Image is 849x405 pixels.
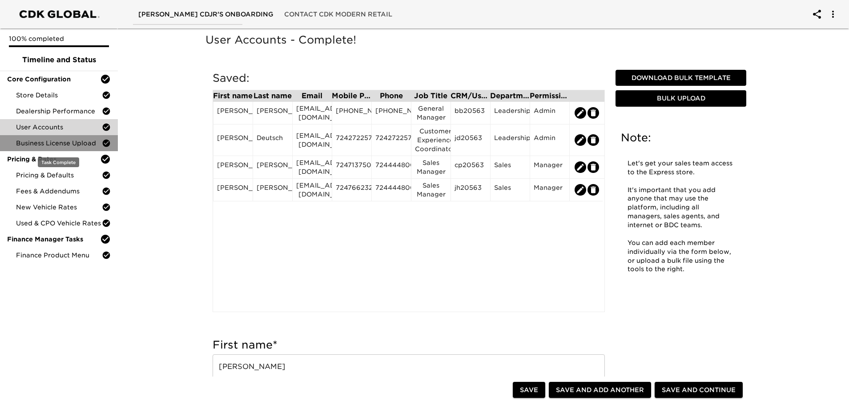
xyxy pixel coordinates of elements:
[16,91,102,100] span: Store Details
[534,106,566,120] div: Admin
[7,55,111,65] span: Timeline and Status
[257,106,289,120] div: [PERSON_NAME]
[375,106,407,120] div: [PHONE_NUMBER]
[213,338,605,352] h5: First name
[336,106,368,120] div: [PHONE_NUMBER]
[806,4,828,25] button: account of current user
[556,385,644,396] span: Save and Add Another
[662,385,736,396] span: Save and Continue
[411,92,451,100] div: Job Title
[621,131,741,145] h5: Note:
[451,92,490,100] div: CRM/User ID
[138,9,274,20] span: [PERSON_NAME] CDJR's Onboarding
[534,133,566,147] div: Admin
[520,385,538,396] span: Save
[217,133,249,147] div: [PERSON_NAME]
[296,131,328,149] div: [EMAIL_ADDRESS][DOMAIN_NAME]
[16,187,102,196] span: Fees & Addendums
[587,184,599,196] button: edit
[628,159,734,177] p: Let's get your sales team access to the Express store.
[415,181,447,199] div: Sales Manager
[296,104,328,122] div: [EMAIL_ADDRESS][DOMAIN_NAME]
[455,160,487,174] div: cp20563
[616,90,746,107] button: Bulk Upload
[7,235,100,244] span: Finance Manager Tasks
[9,34,109,43] p: 100% completed
[213,71,605,85] h5: Saved:
[575,161,586,173] button: edit
[415,127,447,153] div: Customer Experience Coordinator
[253,92,292,100] div: Last name
[494,160,526,174] div: Sales
[296,181,328,199] div: [EMAIL_ADDRESS][DOMAIN_NAME]
[490,92,530,100] div: Department
[16,139,102,148] span: Business License Upload
[16,251,102,260] span: Finance Product Menu
[217,183,249,196] div: [PERSON_NAME]
[415,158,447,176] div: Sales Manager
[16,203,102,212] span: New Vehicle Rates
[494,133,526,147] div: Leadership
[257,160,289,174] div: [PERSON_NAME]
[336,183,368,196] div: 7247662320
[822,4,844,25] button: account of current user
[494,183,526,196] div: Sales
[628,239,734,274] p: You can add each member individually via the form below, or upload a bulk file using the tools to...
[587,107,599,119] button: edit
[257,183,289,196] div: [PERSON_NAME]
[415,104,447,122] div: General Manager
[575,134,586,146] button: edit
[616,70,746,86] button: Download Bulk Template
[587,161,599,173] button: edit
[7,155,100,164] span: Pricing & Rates
[371,92,411,100] div: Phone
[16,107,102,116] span: Dealership Performance
[587,134,599,146] button: edit
[16,219,102,228] span: Used & CPO Vehicle Rates
[628,186,734,230] p: It's important that you add anyone that may use the platform, including all managers, sales agent...
[375,160,407,174] div: 7244448000
[257,133,289,147] div: Deutsch
[494,106,526,120] div: Leadership
[575,184,586,196] button: edit
[336,160,368,174] div: 7247137509
[205,33,753,47] h5: User Accounts - Complete!
[284,9,392,20] span: Contact CDK Modern Retail
[513,382,545,398] button: Save
[534,160,566,174] div: Manager
[292,92,332,100] div: Email
[16,123,102,132] span: User Accounts
[7,75,100,84] span: Core Configuration
[213,92,253,100] div: First name
[619,72,743,84] span: Download Bulk Template
[575,107,586,119] button: edit
[375,183,407,196] div: 7244448000
[217,160,249,174] div: [PERSON_NAME]
[332,92,371,100] div: Mobile Phone
[455,133,487,147] div: jd20563
[655,382,743,398] button: Save and Continue
[16,171,102,180] span: Pricing & Defaults
[530,92,569,100] div: Permission Set
[375,133,407,147] div: 7242722574
[217,106,249,120] div: [PERSON_NAME]
[549,382,651,398] button: Save and Add Another
[455,106,487,120] div: bb20563
[534,183,566,196] div: Manager
[619,93,743,104] span: Bulk Upload
[296,158,328,176] div: [EMAIL_ADDRESS][DOMAIN_NAME]
[455,183,487,196] div: jh20563
[336,133,368,147] div: 7242722574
